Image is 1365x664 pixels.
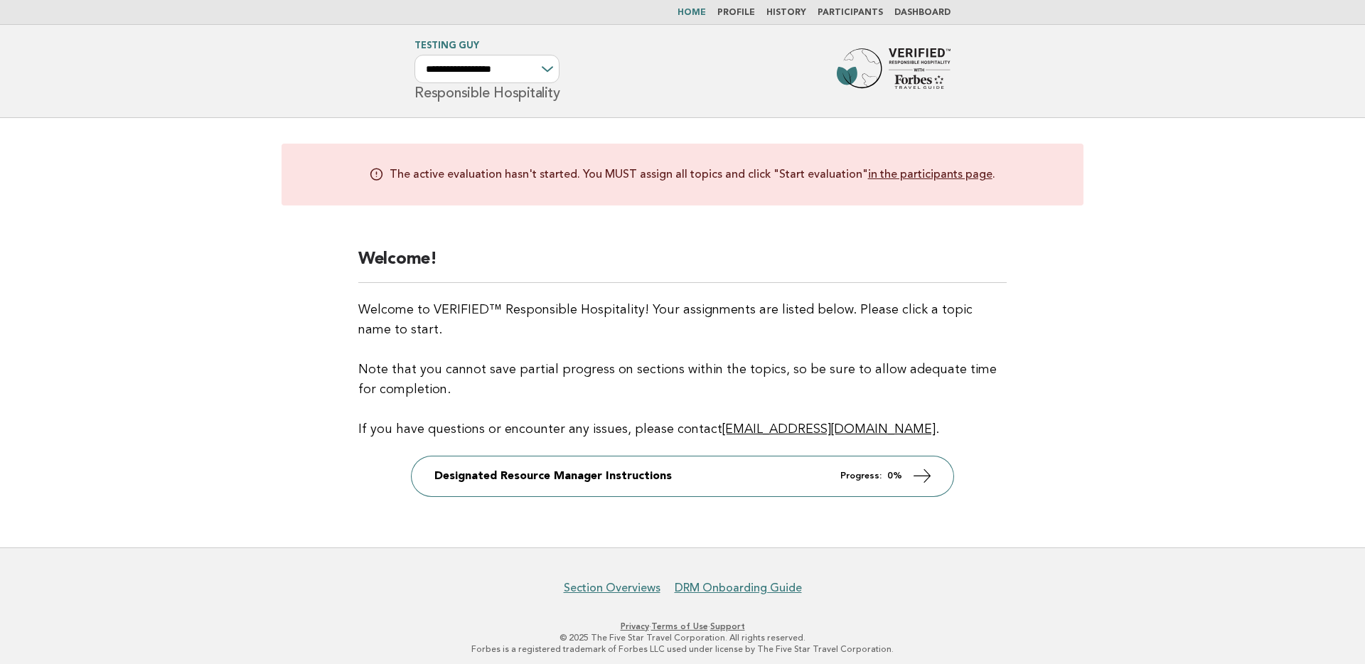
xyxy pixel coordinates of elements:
[717,9,755,17] a: Profile
[868,167,992,181] a: in the participants page
[887,471,902,481] strong: 0%
[247,632,1118,643] p: © 2025 The Five Star Travel Corporation. All rights reserved.
[722,423,936,436] a: [EMAIL_ADDRESS][DOMAIN_NAME]
[818,9,883,17] a: Participants
[837,48,951,94] img: Forbes Travel Guide
[840,471,882,481] em: Progress:
[247,621,1118,632] p: · ·
[358,248,1007,283] h2: Welcome!
[651,621,708,631] a: Terms of Use
[414,41,478,50] a: Testing Guy
[358,300,1007,439] p: Welcome to VERIFIED™ Responsible Hospitality! Your assignments are listed below. Please click a t...
[710,621,745,631] a: Support
[414,42,560,100] h1: Responsible Hospitality
[621,621,649,631] a: Privacy
[412,456,953,496] a: Designated Resource Manager Instructions Progress: 0%
[675,581,802,595] a: DRM Onboarding Guide
[247,643,1118,655] p: Forbes is a registered trademark of Forbes LLC used under license by The Five Star Travel Corpora...
[564,581,660,595] a: Section Overviews
[894,9,951,17] a: Dashboard
[766,9,806,17] a: History
[678,9,706,17] a: Home
[390,166,995,183] p: The active evaluation hasn't started. You MUST assign all topics and click "Start evaluation" .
